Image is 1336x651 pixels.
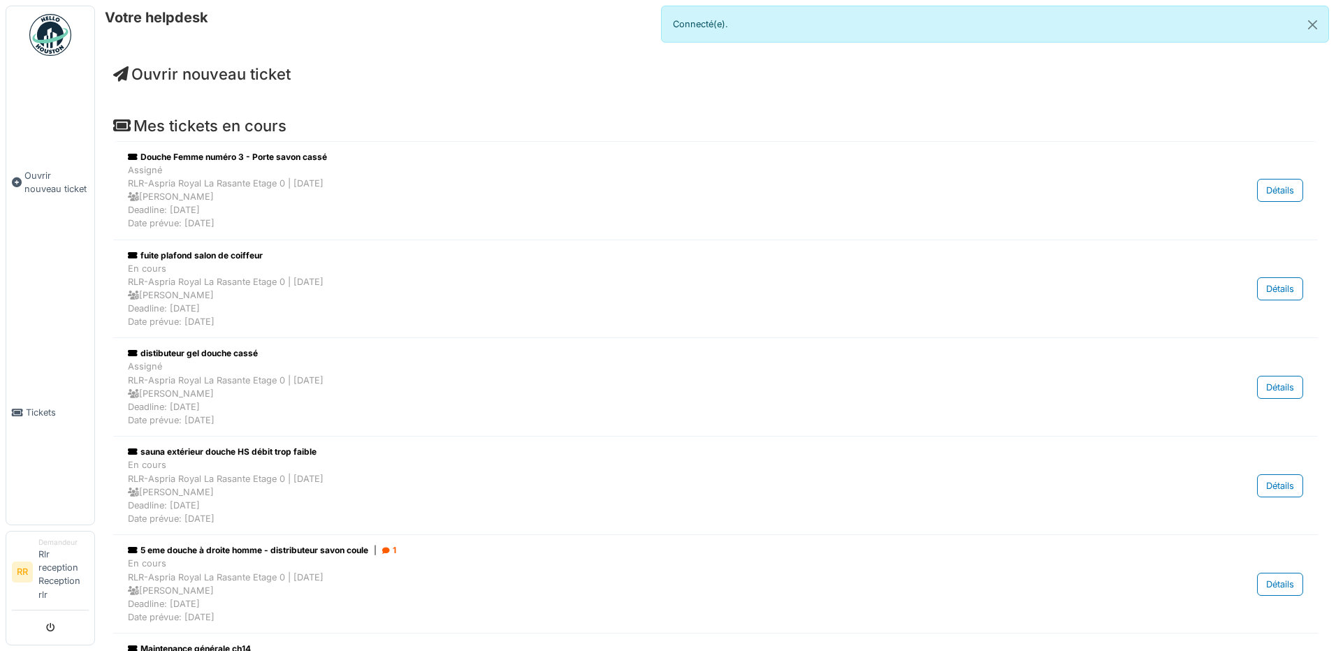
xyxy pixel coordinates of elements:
div: Détails [1257,376,1303,399]
div: fuite plafond salon de coiffeur [128,249,1132,262]
div: 5 eme douche à droite homme - distributeur savon coule [128,544,1132,557]
span: | [374,544,377,557]
div: En cours RLR-Aspria Royal La Rasante Etage 0 | [DATE] [PERSON_NAME] Deadline: [DATE] Date prévue:... [128,262,1132,329]
div: Détails [1257,474,1303,497]
div: Détails [1257,179,1303,202]
div: sauna extérieur douche HS débit trop faible [128,446,1132,458]
span: Tickets [26,406,89,419]
h4: Mes tickets en cours [113,117,1318,135]
h6: Votre helpdesk [105,9,208,26]
a: Ouvrir nouveau ticket [113,65,291,83]
a: distibuteur gel douche cassé AssignéRLR-Aspria Royal La Rasante Etage 0 | [DATE] [PERSON_NAME]Dea... [124,344,1307,430]
div: En cours RLR-Aspria Royal La Rasante Etage 0 | [DATE] [PERSON_NAME] Deadline: [DATE] Date prévue:... [128,557,1132,624]
a: Douche Femme numéro 3 - Porte savon cassé AssignéRLR-Aspria Royal La Rasante Etage 0 | [DATE] [PE... [124,147,1307,234]
div: Assigné RLR-Aspria Royal La Rasante Etage 0 | [DATE] [PERSON_NAME] Deadline: [DATE] Date prévue: ... [128,360,1132,427]
div: En cours RLR-Aspria Royal La Rasante Etage 0 | [DATE] [PERSON_NAME] Deadline: [DATE] Date prévue:... [128,458,1132,525]
a: sauna extérieur douche HS débit trop faible En coursRLR-Aspria Royal La Rasante Etage 0 | [DATE] ... [124,442,1307,529]
div: Demandeur [38,537,89,548]
img: Badge_color-CXgf-gQk.svg [29,14,71,56]
a: Ouvrir nouveau ticket [6,64,94,300]
span: Ouvrir nouveau ticket [24,169,89,196]
div: Détails [1257,277,1303,300]
a: RR DemandeurRlr reception Reception rlr [12,537,89,610]
div: Détails [1257,573,1303,596]
a: fuite plafond salon de coiffeur En coursRLR-Aspria Royal La Rasante Etage 0 | [DATE] [PERSON_NAME... [124,246,1307,332]
li: Rlr reception Reception rlr [38,537,89,607]
div: Douche Femme numéro 3 - Porte savon cassé [128,151,1132,163]
div: 1 [382,544,396,557]
div: distibuteur gel douche cassé [128,347,1132,360]
div: Connecté(e). [661,6,1329,43]
div: Assigné RLR-Aspria Royal La Rasante Etage 0 | [DATE] [PERSON_NAME] Deadline: [DATE] Date prévue: ... [128,163,1132,231]
li: RR [12,562,33,583]
a: Tickets [6,300,94,524]
button: Close [1297,6,1328,43]
a: 5 eme douche à droite homme - distributeur savon coule| 1 En coursRLR-Aspria Royal La Rasante Eta... [124,541,1307,627]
